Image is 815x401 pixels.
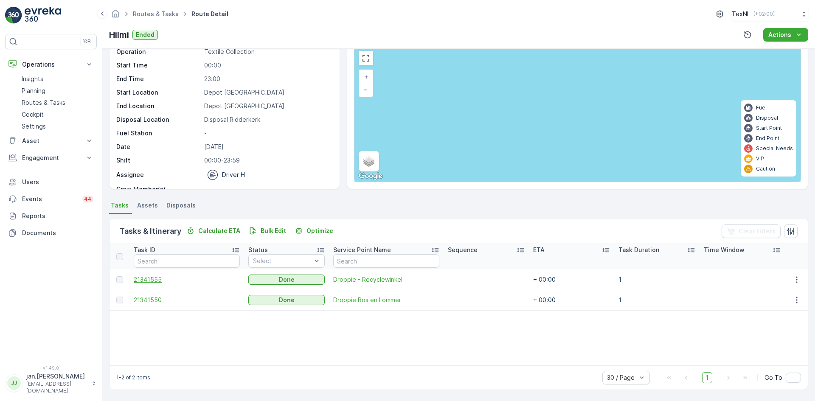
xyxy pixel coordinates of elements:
[18,97,97,109] a: Routes & Tasks
[22,154,80,162] p: Engagement
[732,10,750,18] p: TexNL
[732,7,808,21] button: TexNL(+02:00)
[204,129,331,137] p: -
[364,86,368,93] span: −
[5,149,97,166] button: Engagement
[618,246,659,254] p: Task Duration
[614,269,700,290] td: 1
[360,83,372,96] a: Zoom Out
[137,201,158,210] span: Assets
[5,191,97,208] a: Events44
[364,73,368,80] span: +
[22,87,45,95] p: Planning
[18,109,97,121] a: Cockpit
[529,269,614,290] td: + 00:00
[614,290,700,310] td: 1
[22,212,93,220] p: Reports
[116,156,201,165] p: Shift
[22,110,44,119] p: Cockpit
[18,85,97,97] a: Planning
[764,373,782,382] span: Go To
[116,374,150,381] p: 1-2 of 2 items
[26,381,87,394] p: [EMAIL_ADDRESS][DOMAIN_NAME]
[245,226,289,236] button: Bulk Edit
[222,171,245,179] p: Driver H
[5,56,97,73] button: Operations
[22,178,93,186] p: Users
[5,132,97,149] button: Asset
[756,165,775,172] p: Caution
[120,225,181,237] p: Tasks & Itinerary
[248,246,268,254] p: Status
[183,226,244,236] button: Calculate ETA
[22,122,46,131] p: Settings
[116,276,123,283] div: Toggle Row Selected
[5,174,97,191] a: Users
[84,196,92,202] p: 44
[116,185,201,193] p: Crew Member(s)
[111,12,120,20] a: Homepage
[18,73,97,85] a: Insights
[448,246,478,254] p: Sequence
[133,10,179,17] a: Routes & Tasks
[116,171,144,179] p: Assignee
[261,227,286,235] p: Bulk Edit
[702,372,712,383] span: 1
[116,129,201,137] p: Fuel Station
[132,30,158,40] button: Ended
[253,257,312,265] p: Select
[116,297,123,303] div: Toggle Row Selected
[204,48,331,56] p: Textile Collection
[756,104,767,111] p: Fuel
[22,98,65,107] p: Routes & Tasks
[134,246,155,254] p: Task ID
[5,208,97,224] a: Reports
[190,10,230,18] span: Route Detail
[279,275,295,284] p: Done
[357,171,385,182] a: Open this area in Google Maps (opens a new window)
[116,75,201,83] p: End Time
[166,201,196,210] span: Disposals
[360,52,372,64] a: View Fullscreen
[279,296,295,304] p: Done
[136,31,155,39] p: Ended
[768,31,791,39] p: Actions
[204,185,331,193] p: -
[333,296,439,304] a: Droppie Bos en Lommer
[753,11,775,17] p: ( +02:00 )
[116,48,201,56] p: Operation
[22,195,77,203] p: Events
[22,229,93,237] p: Documents
[22,137,80,145] p: Asset
[82,38,91,45] p: ⌘B
[533,246,545,254] p: ETA
[134,296,239,304] a: 21341550
[204,102,331,110] p: Depot [GEOGRAPHIC_DATA]
[198,227,240,235] p: Calculate ETA
[360,70,372,83] a: Zoom In
[756,145,793,152] p: Special Needs
[248,275,325,285] button: Done
[109,28,129,41] p: Hilmi
[291,226,337,236] button: Optimize
[134,254,239,268] input: Search
[18,121,97,132] a: Settings
[116,102,201,110] p: End Location
[756,125,782,132] p: Start Point
[704,246,745,254] p: Time Window
[333,275,439,284] a: Droppie - Recyclewinkel
[116,61,201,70] p: Start Time
[5,372,97,394] button: JJjan.[PERSON_NAME][EMAIL_ADDRESS][DOMAIN_NAME]
[204,61,331,70] p: 00:00
[333,254,439,268] input: Search
[739,227,776,236] p: Clear Filters
[722,224,781,238] button: Clear Filters
[22,60,80,69] p: Operations
[116,115,201,124] p: Disposal Location
[248,295,325,305] button: Done
[204,115,331,124] p: Disposal Ridderkerk
[333,246,391,254] p: Service Point Name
